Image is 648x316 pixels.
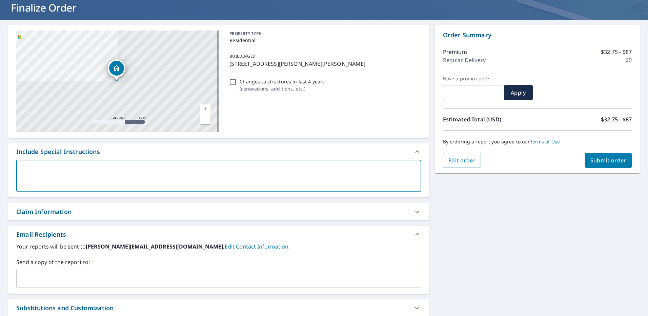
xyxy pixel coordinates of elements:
label: Have a promo code? [443,76,501,82]
p: By ordering a report you agree to our [443,139,632,145]
span: Apply [509,89,527,96]
a: EditContactInfo [225,243,290,250]
p: Residential [229,37,418,44]
p: BUILDING ID [229,53,256,59]
p: Regular Delivery [443,56,486,64]
div: Dropped pin, building 1, Residential property, 1654 Holly Trl Ogilvie, MN 56358 [108,59,125,80]
button: Apply [504,85,533,100]
div: Substitutions and Customization [16,303,114,313]
p: $0 [626,56,632,64]
div: Claim Information [8,203,429,220]
a: Current Level 17, Zoom In [200,104,210,114]
a: Terms of Use [530,138,560,145]
div: Claim Information [16,207,72,216]
p: [STREET_ADDRESS][PERSON_NAME][PERSON_NAME] [229,60,418,68]
div: Include Special Instructions [8,143,429,160]
div: Email Recipients [8,226,429,242]
span: Edit order [448,157,476,164]
span: Submit order [590,157,627,164]
a: Current Level 17, Zoom Out [200,114,210,124]
button: Edit order [443,153,481,168]
button: Submit order [585,153,632,168]
p: $32.75 - $87 [601,115,632,123]
p: Estimated Total (USD): [443,115,538,123]
label: Your reports will be sent to [16,242,421,251]
b: [PERSON_NAME][EMAIL_ADDRESS][DOMAIN_NAME]. [86,243,225,250]
div: Include Special Instructions [16,147,100,156]
p: PROPERTY TYPE [229,31,418,37]
p: $32.75 - $87 [601,48,632,56]
p: Premium [443,48,467,56]
div: Email Recipients [16,230,66,239]
h1: Finalize Order [8,1,640,15]
p: ( renovations, additions, etc. ) [240,85,325,92]
p: Order Summary [443,31,632,40]
p: Changes to structures in last 4 years [240,78,325,85]
label: Send a copy of the report to: [16,258,421,266]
